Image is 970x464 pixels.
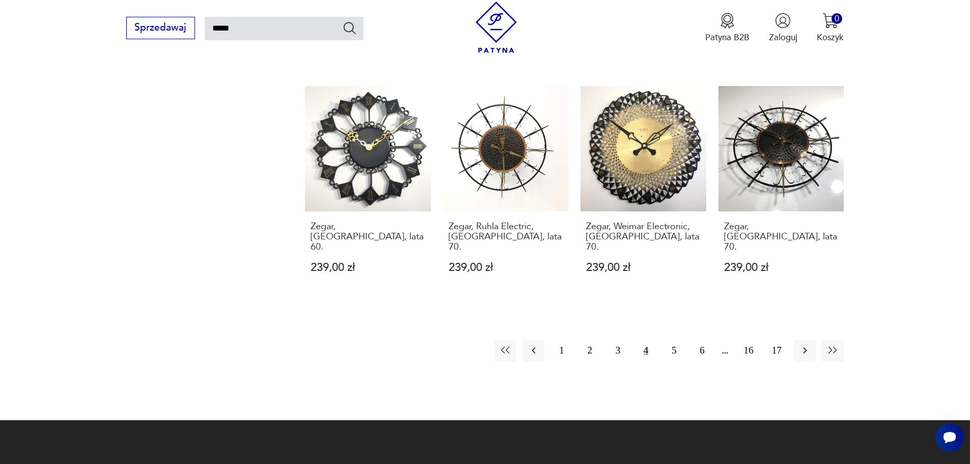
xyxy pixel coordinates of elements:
h3: Zegar, Ruhla Electric, [GEOGRAPHIC_DATA], lata 70. [449,222,563,253]
button: 6 [691,340,713,362]
p: Zaloguj [769,32,797,43]
a: Zegar, Niemcy, lata 70.Zegar, [GEOGRAPHIC_DATA], lata 70.239,00 zł [718,86,844,297]
button: Zaloguj [769,13,797,43]
img: Ikonka użytkownika [775,13,791,29]
button: 3 [607,340,629,362]
img: Patyna - sklep z meblami i dekoracjami vintage [470,2,522,53]
a: Zegar, Ruhla Electric, Niemcy, lata 70.Zegar, Ruhla Electric, [GEOGRAPHIC_DATA], lata 70.239,00 zł [443,86,569,297]
a: Zegar, Weimar Electronic, Niemcy, lata 70.Zegar, Weimar Electronic, [GEOGRAPHIC_DATA], lata 70.23... [580,86,706,297]
button: Sprzedawaj [126,17,195,39]
button: 17 [766,340,788,362]
a: Sprzedawaj [126,24,195,33]
p: 239,00 zł [449,262,563,273]
div: 0 [832,13,842,24]
p: 239,00 zł [586,262,701,273]
button: Patyna B2B [705,13,750,43]
h3: Zegar, [GEOGRAPHIC_DATA], lata 70. [724,222,839,253]
p: 239,00 zł [311,262,425,273]
p: Patyna B2B [705,32,750,43]
button: 1 [550,340,572,362]
a: Ikona medaluPatyna B2B [705,13,750,43]
h3: Zegar, Weimar Electronic, [GEOGRAPHIC_DATA], lata 70. [586,222,701,253]
button: 5 [663,340,685,362]
h3: Zegar, [GEOGRAPHIC_DATA], lata 60. [311,222,425,253]
button: 4 [635,340,657,362]
img: Ikona koszyka [822,13,838,29]
iframe: Smartsupp widget button [935,423,964,452]
a: Zegar, Niemcy, lata 60.Zegar, [GEOGRAPHIC_DATA], lata 60.239,00 zł [305,86,431,297]
button: 16 [738,340,760,362]
button: 0Koszyk [817,13,844,43]
p: Koszyk [817,32,844,43]
img: Ikona medalu [719,13,735,29]
p: 239,00 zł [724,262,839,273]
button: Szukaj [342,20,357,35]
button: 2 [579,340,601,362]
